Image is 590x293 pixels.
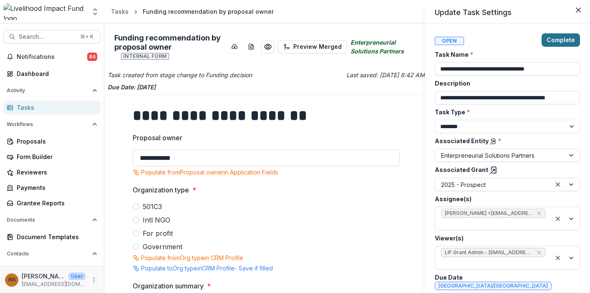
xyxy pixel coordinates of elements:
[553,214,563,224] div: Clear selected options
[435,194,575,203] label: Assignee(s)
[435,79,575,88] label: Description
[439,283,548,289] span: [GEOGRAPHIC_DATA]/[GEOGRAPHIC_DATA]
[435,234,575,242] label: Viewer(s)
[435,37,464,45] span: Open
[445,250,533,255] span: LIF Grant Admin - [EMAIL_ADDRESS][DOMAIN_NAME]
[553,253,563,263] div: Clear selected options
[435,165,575,174] label: Associated Grant
[536,209,542,217] div: Remove Amolo Ng'weno <amolo@lifund.org> (amolo@lifund.org)
[542,33,580,47] button: Complete
[445,210,533,216] span: [PERSON_NAME] <[EMAIL_ADDRESS][DOMAIN_NAME]> ([EMAIL_ADDRESS][DOMAIN_NAME])
[435,50,575,59] label: Task Name
[435,136,575,145] label: Associated Entity
[435,108,575,116] label: Task Type
[572,3,585,17] button: Close
[536,248,542,257] div: Remove LIF Grant Admin - grants@lifund.org
[435,273,575,290] label: Due Date
[553,179,563,189] div: Clear selected options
